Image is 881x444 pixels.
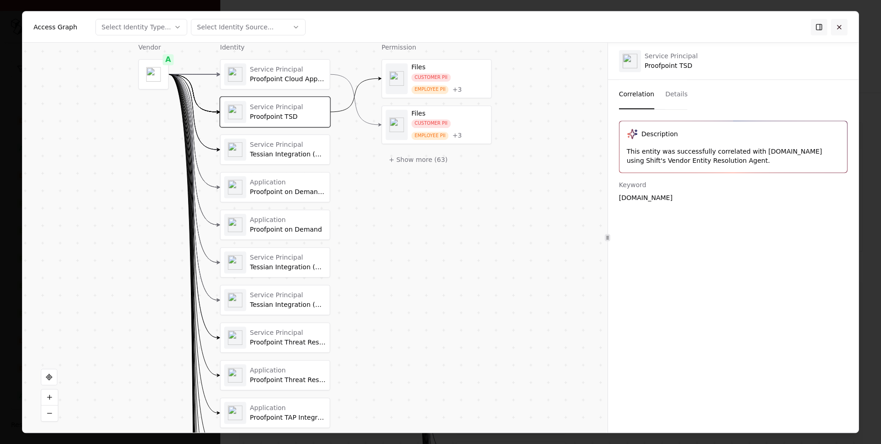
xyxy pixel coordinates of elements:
div: Application [250,178,326,187]
div: Application [250,366,326,375]
div: Keyword [619,180,848,189]
div: Service Principal [645,52,698,61]
div: Select Identity Type... [101,22,171,32]
div: Permission [382,43,492,52]
div: Description [641,129,678,139]
div: [DOMAIN_NAME] [619,193,848,202]
div: Service Principal [250,66,326,74]
div: Application [250,216,326,224]
button: Correlation [619,80,654,109]
div: Proofpoint TSD [645,52,698,70]
div: Access Graph [33,22,77,32]
div: Proofpoint Threat Response TRAP [250,376,326,384]
div: Files [412,110,488,118]
div: Proofpoint on Demand - CDE [250,188,326,196]
div: Service Principal [250,291,326,300]
div: Service Principal [250,103,326,111]
div: Tessian Integration (Mailbox Protection) [250,301,326,309]
div: + 3 [452,132,462,140]
div: CUSTOMER PII [412,119,451,128]
div: Vendor [139,43,169,52]
div: Proofpoint Threat Response TRAP [250,339,326,347]
div: Proofpoint TSD [250,113,326,121]
div: EMPLOYEE PII [412,85,449,94]
div: Application [250,404,326,412]
div: CUSTOMER PII [412,73,451,82]
div: Service Principal [250,141,326,149]
div: + 3 [452,86,462,94]
img: entra [623,54,637,68]
div: Files [412,63,488,72]
button: Select Identity Type... [95,19,187,35]
button: +3 [452,132,462,140]
div: A [163,54,174,65]
button: +3 [452,86,462,94]
button: + Show more (63) [382,151,455,168]
button: Select Identity Source... [191,19,306,35]
div: This entity was successfully correlated with [DOMAIN_NAME] using Shift's Vendor Entity Resolution... [627,147,840,165]
div: Tessian Integration (Mailbox Actions) [250,150,326,159]
div: Proofpoint Cloud App Security (includes CAD and CASB) [250,75,326,83]
div: Tessian Integration (Mailbox Live Syncing) [250,263,326,272]
div: Service Principal [250,329,326,337]
div: Identity [220,43,330,52]
div: EMPLOYEE PII [412,132,449,140]
div: Select Identity Source... [197,22,273,32]
button: Details [665,80,688,109]
div: Proofpoint on Demand [250,226,326,234]
div: Proofpoint TAP Integration [250,414,326,422]
div: Service Principal [250,254,326,262]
